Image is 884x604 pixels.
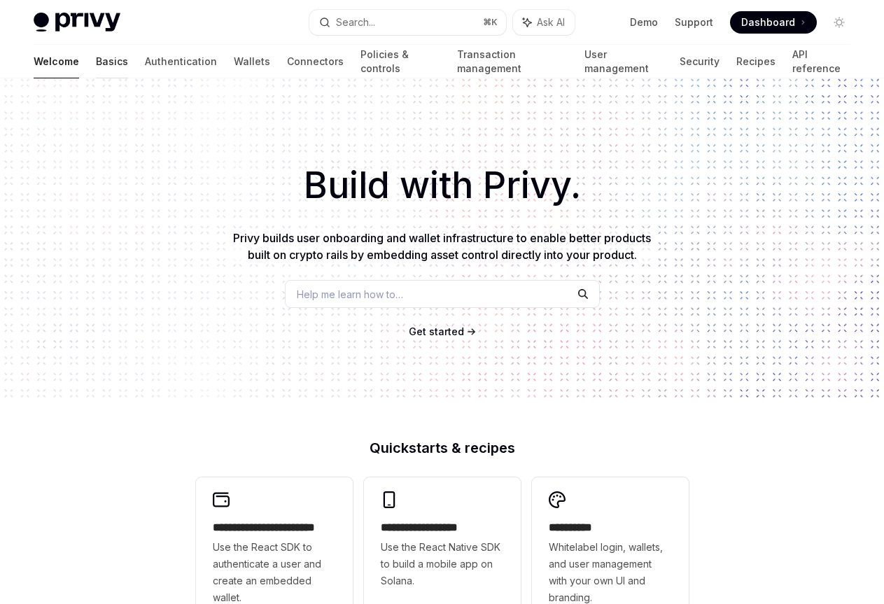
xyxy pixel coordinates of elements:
[96,45,128,78] a: Basics
[513,10,575,35] button: Ask AI
[680,45,720,78] a: Security
[730,11,817,34] a: Dashboard
[336,14,375,31] div: Search...
[675,15,713,29] a: Support
[630,15,658,29] a: Demo
[483,17,498,28] span: ⌘ K
[537,15,565,29] span: Ask AI
[792,45,850,78] a: API reference
[360,45,440,78] a: Policies & controls
[297,287,403,302] span: Help me learn how to…
[234,45,270,78] a: Wallets
[34,45,79,78] a: Welcome
[409,325,464,337] span: Get started
[736,45,776,78] a: Recipes
[22,158,862,213] h1: Build with Privy.
[457,45,568,78] a: Transaction management
[287,45,344,78] a: Connectors
[584,45,663,78] a: User management
[309,10,505,35] button: Search...⌘K
[145,45,217,78] a: Authentication
[409,325,464,339] a: Get started
[381,539,504,589] span: Use the React Native SDK to build a mobile app on Solana.
[828,11,850,34] button: Toggle dark mode
[34,13,120,32] img: light logo
[233,231,651,262] span: Privy builds user onboarding and wallet infrastructure to enable better products built on crypto ...
[741,15,795,29] span: Dashboard
[196,441,689,455] h2: Quickstarts & recipes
